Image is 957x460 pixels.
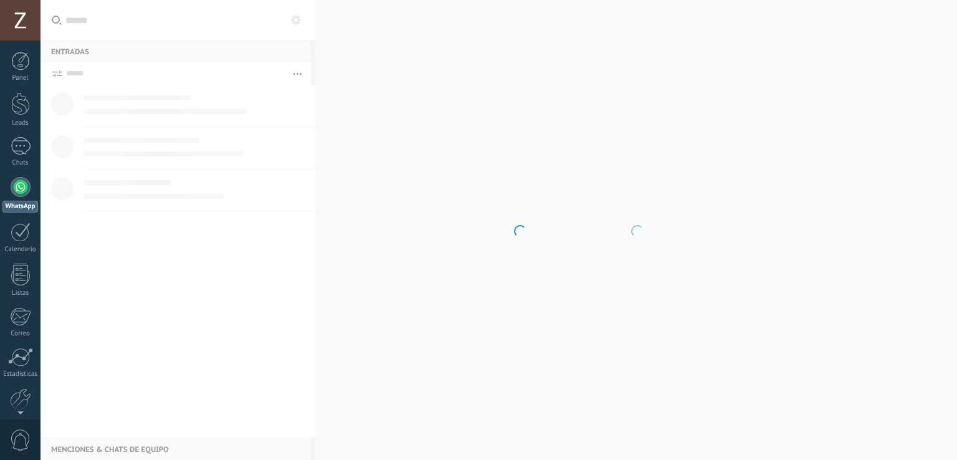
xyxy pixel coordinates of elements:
div: Listas [2,289,39,297]
div: Correo [2,330,39,338]
div: WhatsApp [2,201,38,213]
div: Estadísticas [2,370,39,378]
div: Panel [2,74,39,82]
div: Leads [2,119,39,127]
div: Chats [2,159,39,167]
div: Calendario [2,246,39,254]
